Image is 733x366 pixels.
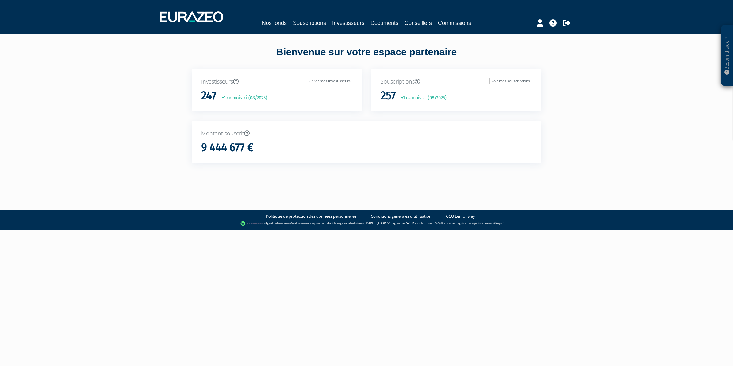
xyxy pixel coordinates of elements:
[332,19,364,27] a: Investisseurs
[381,89,396,102] h1: 257
[405,19,432,27] a: Conseillers
[277,221,291,225] a: Lemonway
[187,45,546,69] div: Bienvenue sur votre espace partenaire
[240,220,264,227] img: logo-lemonway.png
[456,221,504,225] a: Registre des agents financiers (Regafi)
[370,19,398,27] a: Documents
[201,78,352,86] p: Investisseurs
[217,95,267,102] p: +1 ce mois-ci (08/2025)
[262,19,287,27] a: Nos fonds
[489,78,532,84] a: Voir mes souscriptions
[293,19,326,27] a: Souscriptions
[201,130,532,138] p: Montant souscrit
[201,89,217,102] h1: 247
[446,213,475,219] a: CGU Lemonway
[6,220,727,227] div: - Agent de (établissement de paiement dont le siège social est situé au [STREET_ADDRESS], agréé p...
[438,19,471,27] a: Commissions
[201,141,253,154] h1: 9 444 677 €
[160,11,223,22] img: 1732889491-logotype_eurazeo_blanc_rvb.png
[266,213,356,219] a: Politique de protection des données personnelles
[307,78,352,84] a: Gérer mes investisseurs
[397,95,447,102] p: +1 ce mois-ci (08/2025)
[723,28,731,83] p: Besoin d'aide ?
[381,78,532,86] p: Souscriptions
[371,213,432,219] a: Conditions générales d'utilisation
